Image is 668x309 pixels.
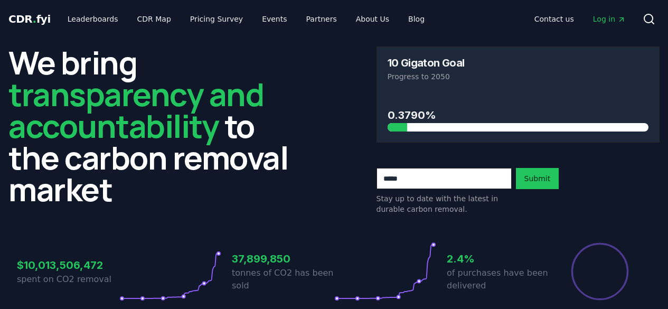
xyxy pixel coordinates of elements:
[182,10,251,29] a: Pricing Survey
[17,273,119,286] p: spent on CO2 removal
[129,10,180,29] a: CDR Map
[17,257,119,273] h3: $10,013,506,472
[526,10,634,29] nav: Main
[447,267,549,292] p: of purchases have been delivered
[8,12,51,26] a: CDR.fyi
[585,10,634,29] a: Log in
[347,10,398,29] a: About Us
[526,10,582,29] a: Contact us
[59,10,433,29] nav: Main
[388,107,649,123] h3: 0.3790%
[33,13,36,25] span: .
[232,267,334,292] p: tonnes of CO2 has been sold
[447,251,549,267] h3: 2.4%
[232,251,334,267] h3: 37,899,850
[253,10,295,29] a: Events
[377,193,512,214] p: Stay up to date with the latest in durable carbon removal.
[8,13,51,25] span: CDR fyi
[400,10,433,29] a: Blog
[593,14,626,24] span: Log in
[298,10,345,29] a: Partners
[8,72,264,147] span: transparency and accountability
[388,58,465,68] h3: 10 Gigaton Goal
[516,168,559,189] button: Submit
[59,10,127,29] a: Leaderboards
[570,242,629,301] div: Percentage of sales delivered
[8,46,292,205] h2: We bring to the carbon removal market
[388,71,649,82] p: Progress to 2050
